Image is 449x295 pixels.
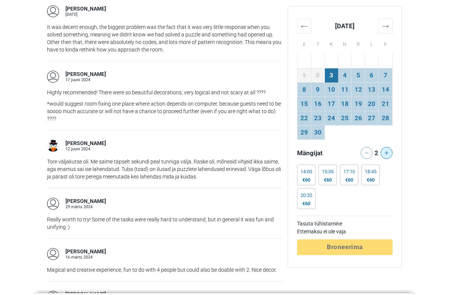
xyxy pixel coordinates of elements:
[65,12,106,17] div: [DATE]
[311,97,325,111] td: 16
[352,68,365,82] td: 5
[297,220,393,228] td: Tasuta tühistamine
[300,169,312,175] div: 14:00
[65,255,106,259] div: 16 märts 2024
[294,147,345,159] div: Mängijat
[47,100,282,123] p: *would suggest room fixing one place where action depends on computer, because guests need to be ...
[325,97,338,111] td: 17
[311,125,325,139] td: 30
[65,5,106,13] div: [PERSON_NAME]
[65,248,106,256] div: [PERSON_NAME]
[297,125,311,139] td: 29
[47,216,282,231] p: Really worth to try! Some of the tasks were really hard to understand, but in general it was fun ...
[365,111,379,125] td: 27
[343,169,355,175] div: 17:10
[365,33,379,54] th: L
[311,68,325,82] td: 2
[325,33,338,54] th: K
[47,266,282,274] p: Magical and creative experience, fun to do with 4 people but could also be doable with 2. Nice de...
[378,97,392,111] td: 21
[65,198,106,205] div: [PERSON_NAME]
[343,177,355,183] div: €60
[325,68,338,82] td: 3
[378,82,392,97] td: 14
[352,33,365,54] th: R
[47,89,282,96] p: Highly recommended! There were so beautiful decorations, very logical and not scary at all ????
[311,33,325,54] th: T
[300,192,312,198] div: 20:20
[65,205,106,209] div: 29 märts 2024
[47,23,282,53] p: It was decent enough, the biggest problem was the fact that it was very little response when you ...
[338,82,352,97] td: 11
[325,82,338,97] td: 10
[297,97,311,111] td: 15
[338,68,352,82] td: 4
[352,82,365,97] td: 12
[297,82,311,97] td: 8
[65,140,106,147] div: [PERSON_NAME]
[300,201,312,207] div: €60
[65,147,106,151] div: 12 juuni 2024
[297,33,311,54] th: E
[378,18,392,33] th: →
[297,111,311,125] td: 22
[297,228,393,236] td: Ettemaksu ei ole vaja
[47,158,282,180] p: Tore väljakutse oli. Me saime täpselt sekundi peal tunniga välja. Raske oli, mõnesid vihjeid ikka...
[311,82,325,97] td: 9
[365,82,379,97] td: 13
[352,111,365,125] td: 26
[311,18,379,33] th: [DATE]
[378,111,392,125] td: 28
[378,33,392,54] th: P
[338,33,352,54] th: N
[338,97,352,111] td: 18
[325,111,338,125] td: 24
[352,97,365,111] td: 19
[65,71,106,78] div: [PERSON_NAME]
[338,111,352,125] td: 25
[373,147,380,157] div: 2
[297,18,311,33] th: ←
[311,111,325,125] td: 23
[365,169,376,175] div: 18:45
[65,78,106,82] div: 17 juuni 2024
[365,97,379,111] td: 20
[322,177,334,183] div: €60
[300,177,312,183] div: €60
[322,169,334,175] div: 15:35
[365,68,379,82] td: 6
[378,68,392,82] td: 7
[297,68,311,82] td: 1
[365,177,376,183] div: €60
